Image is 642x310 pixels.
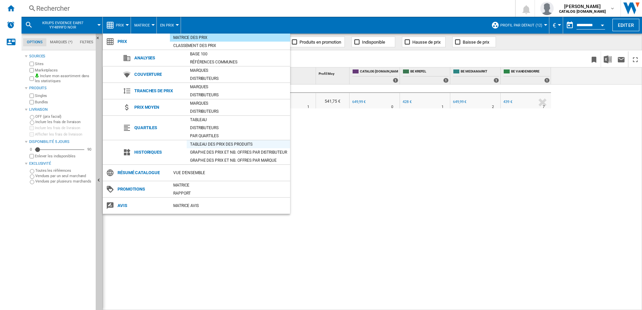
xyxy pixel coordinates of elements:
[187,100,290,107] div: Marques
[170,182,290,189] div: Matrice
[131,70,187,79] span: Couverture
[187,116,290,123] div: Tableau
[187,141,290,148] div: Tableau des prix des produits
[187,92,290,98] div: Distributeurs
[131,123,187,133] span: Quartiles
[187,133,290,139] div: Par quartiles
[187,59,290,65] div: Références communes
[114,37,170,46] span: Prix
[131,86,187,96] span: Tranches de prix
[114,185,170,194] span: Promotions
[114,201,170,210] span: Avis
[187,149,290,156] div: Graphe des prix et nb. offres par distributeur
[187,51,290,57] div: Base 100
[187,157,290,164] div: Graphe des prix et nb. offres par marque
[131,103,187,112] span: Prix moyen
[131,148,187,157] span: Historiques
[187,67,290,74] div: Marques
[131,53,187,63] span: Analyses
[170,169,290,176] div: Vue d'ensemble
[187,108,290,115] div: Distributeurs
[170,34,290,41] div: Matrice des prix
[170,190,290,197] div: Rapport
[114,168,170,177] span: Résumé catalogue
[170,42,290,49] div: Classement des prix
[187,124,290,131] div: Distributeurs
[170,202,290,209] div: Matrice AVIS
[187,75,290,82] div: Distributeurs
[187,84,290,90] div: Marques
